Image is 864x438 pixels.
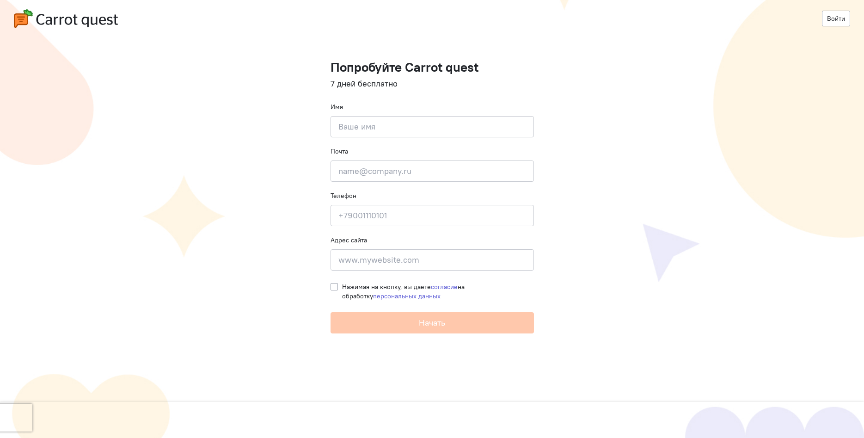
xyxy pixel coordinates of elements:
img: carrot-quest-logo.svg [14,9,118,28]
label: Адрес сайта [331,235,367,245]
span: Начать [419,317,445,328]
input: name@company.ru [331,160,534,182]
h1: Попробуйте Carrot quest [331,60,534,74]
a: согласие [431,283,458,291]
label: Почта [331,147,348,156]
span: Нажимая на кнопку, вы даете на обработку [342,283,465,300]
button: Начать [331,312,534,333]
input: www.mywebsite.com [331,249,534,271]
a: персональных данных [373,292,441,300]
input: +79001110101 [331,205,534,226]
input: Ваше имя [331,116,534,137]
label: Телефон [331,191,356,200]
a: Войти [822,11,850,26]
label: Имя [331,102,343,111]
h4: 7 дней бесплатно [331,79,534,88]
